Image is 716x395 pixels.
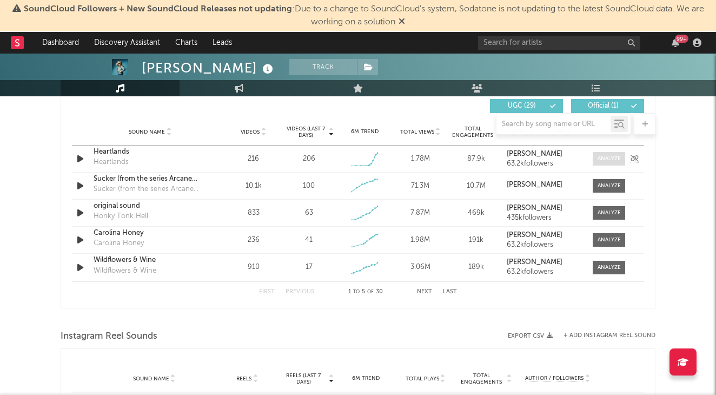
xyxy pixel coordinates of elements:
span: Total Plays [406,376,439,382]
div: 10.7M [451,181,501,192]
div: 100 [303,181,315,192]
button: Previous [286,289,314,295]
div: 191k [451,235,501,246]
strong: [PERSON_NAME] [507,232,562,239]
div: 236 [228,235,279,246]
input: Search by song name or URL [496,120,611,129]
div: 206 [303,154,315,164]
div: 63.2k followers [507,268,582,276]
strong: [PERSON_NAME] [507,205,562,212]
strong: [PERSON_NAME] [507,181,562,188]
div: 1 5 30 [336,286,395,299]
button: Next [417,289,432,295]
div: 87.9k [451,154,501,164]
a: Heartlands [94,147,207,157]
div: Carolina Honey [94,238,144,249]
button: 99+ [672,38,679,47]
a: Carolina Honey [94,228,207,239]
div: 63 [305,208,313,219]
div: 63.2k followers [507,241,582,249]
a: original sound [94,201,207,212]
a: Sucker (from the series Arcane League of Legends) [94,174,207,185]
div: 71.3M [395,181,446,192]
a: Wildflowers & Wine [94,255,207,266]
span: SoundCloud Followers + New SoundCloud Releases not updating [24,5,292,14]
a: [PERSON_NAME] [507,150,582,158]
div: 833 [228,208,279,219]
button: Official(1) [571,99,644,113]
span: : Due to a change to SoundCloud's system, Sodatone is not updating to the latest SoundCloud data.... [24,5,704,27]
strong: [PERSON_NAME] [507,259,562,266]
div: 3.06M [395,262,446,273]
span: Author / Followers [525,375,584,382]
div: 469k [451,208,501,219]
a: [PERSON_NAME] [507,259,582,266]
strong: [PERSON_NAME] [507,150,562,157]
div: 6M Trend [339,374,393,383]
div: 99 + [675,35,688,43]
div: + Add Instagram Reel Sound [553,333,655,339]
span: Official ( 1 ) [578,103,628,109]
button: Track [289,59,357,75]
div: 1.98M [395,235,446,246]
span: Instagram Reel Sounds [61,330,157,343]
div: 910 [228,262,279,273]
span: to [353,289,360,294]
div: 10.1k [228,181,279,192]
button: + Add Instagram Reel Sound [563,333,655,339]
button: First [259,289,275,295]
a: Discovery Assistant [87,32,168,54]
div: [PERSON_NAME] [142,59,276,77]
button: UGC(29) [490,99,563,113]
div: Sucker (from the series Arcane League of Legends) [94,184,207,195]
a: [PERSON_NAME] [507,205,582,212]
a: [PERSON_NAME] [507,181,582,189]
button: Last [443,289,457,295]
button: Export CSV [508,333,553,339]
a: Dashboard [35,32,87,54]
span: Dismiss [399,18,405,27]
span: Total Engagements [458,372,506,385]
span: Reels [236,376,251,382]
span: Reels (last 7 days) [280,372,327,385]
a: Leads [205,32,240,54]
div: Honky Tonk Hell [94,211,148,222]
span: Sound Name [133,376,169,382]
div: 17 [306,262,313,273]
div: 435k followers [507,214,582,222]
a: Charts [168,32,205,54]
span: of [367,289,374,294]
span: UGC ( 29 ) [497,103,547,109]
div: 189k [451,262,501,273]
div: 216 [228,154,279,164]
div: Wildflowers & Wine [94,266,156,276]
div: Heartlands [94,157,129,168]
div: 41 [305,235,313,246]
div: 7.87M [395,208,446,219]
div: 1.78M [395,154,446,164]
a: [PERSON_NAME] [507,232,582,239]
div: 63.2k followers [507,160,582,168]
input: Search for artists [478,36,640,50]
